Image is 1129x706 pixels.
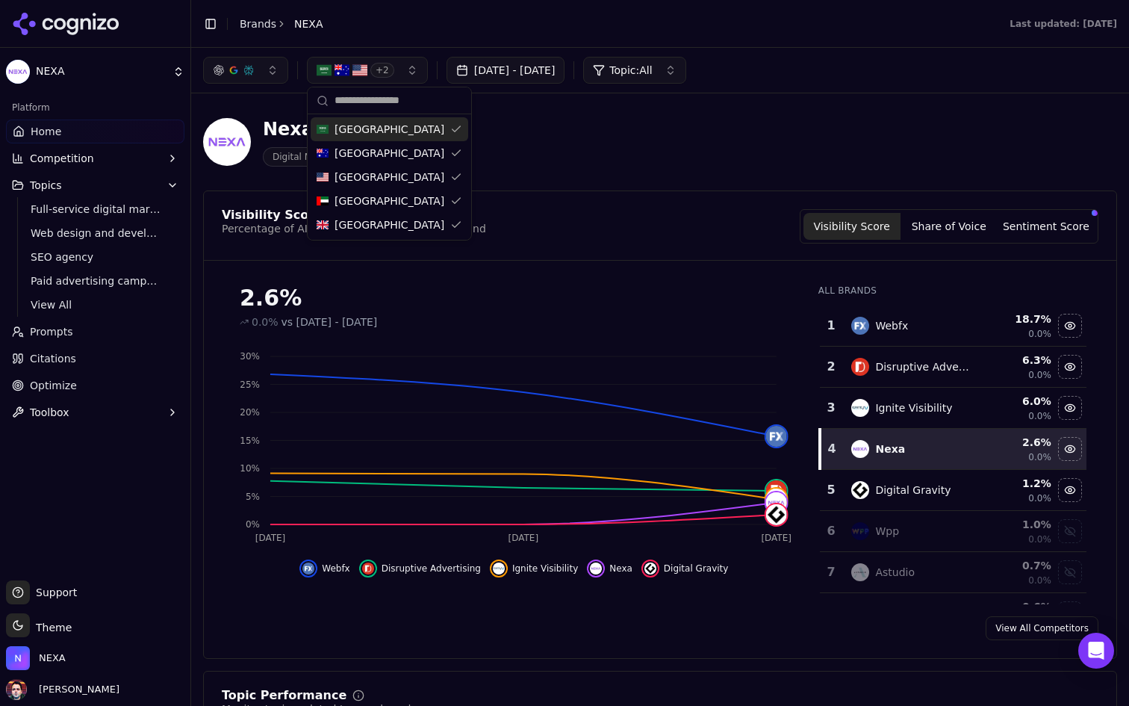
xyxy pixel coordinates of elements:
span: Optimize [30,378,77,393]
button: Share of Voice [901,213,998,240]
img: webfx [851,317,869,335]
span: Paid advertising campaigns [31,273,161,288]
span: Digital Gravity [664,563,729,575]
img: United Kingdom [317,219,329,231]
img: Australia [317,147,329,159]
span: Webfx [322,563,350,575]
img: astudio [851,563,869,581]
tspan: 0% [246,519,260,530]
span: NEXA [36,65,167,78]
img: disruptive advertising [851,358,869,376]
img: United States [317,171,329,183]
span: vs [DATE] - [DATE] [282,315,378,329]
img: digital gravity [644,563,656,575]
span: 0.0% [1028,369,1051,381]
button: Hide webfx data [1058,314,1082,338]
tr: 1webfxWebfx18.7%0.0%Hide webfx data [820,306,1086,347]
div: 2.6% [240,285,789,312]
span: 0.0% [252,315,279,329]
a: Optimize [6,374,184,397]
span: [GEOGRAPHIC_DATA] [335,193,444,208]
img: NEXA [6,646,30,670]
a: Home [6,120,184,143]
tspan: 15% [240,436,260,446]
tr: 4nexaNexa2.6%0.0%Hide nexa data [820,429,1086,470]
div: 7 [826,563,837,581]
button: Hide digital gravity data [641,560,729,578]
span: [PERSON_NAME] [33,683,119,696]
span: Disruptive Advertising [382,563,481,575]
div: Visibility Score [222,209,323,221]
div: 6.3 % [983,353,1051,368]
div: 6.0 % [983,394,1051,409]
span: [GEOGRAPHIC_DATA] [335,217,444,232]
div: 0.6 % [983,599,1051,614]
span: NEXA [294,16,323,31]
div: 1.0 % [983,517,1051,532]
button: Hide ignite visibility data [1058,396,1082,420]
img: digital gravity [766,504,787,525]
div: Open Intercom Messenger [1078,633,1114,669]
img: disruptive advertising [362,563,374,575]
img: NEXA [203,118,251,166]
button: Hide digital gravity data [1058,478,1082,502]
tspan: 25% [240,380,260,390]
tr: 0.6%Show merkle data [820,593,1086,634]
div: 4 [827,440,837,458]
tr: 7astudioAstudio0.7%0.0%Show astudio data [820,552,1086,593]
a: View All [25,294,167,315]
img: wpp [851,522,869,540]
span: 0.0% [1028,451,1051,463]
img: nexa [766,492,787,513]
span: Support [30,585,77,600]
span: Theme [30,622,72,634]
tspan: [DATE] [255,533,286,543]
div: Disruptive Advertising [875,359,971,374]
span: Full-service digital marketing [31,202,161,217]
span: View All [31,297,161,312]
span: + 2 [370,63,394,78]
span: Toolbox [30,405,69,420]
span: Prompts [30,324,73,339]
span: SEO agency [31,250,161,264]
tr: 3ignite visibilityIgnite Visibility6.0%0.0%Hide ignite visibility data [820,388,1086,429]
a: View All Competitors [986,616,1098,640]
span: Digital Marketing Services [263,147,399,167]
div: 18.7 % [983,312,1051,326]
span: Topic: All [609,63,652,78]
tr: 5digital gravityDigital Gravity1.2%0.0%Hide digital gravity data [820,470,1086,511]
img: nexa [590,563,602,575]
img: nexa [851,440,869,458]
a: Prompts [6,320,184,344]
tr: 2disruptive advertisingDisruptive Advertising6.3%0.0%Hide disruptive advertising data [820,347,1086,388]
button: [DATE] - [DATE] [447,57,565,84]
button: Visibility Score [803,213,901,240]
div: Platform [6,96,184,120]
button: Show wpp data [1058,519,1082,543]
a: Citations [6,347,184,371]
img: webfx [766,426,787,447]
div: Wpp [875,524,899,539]
button: Open user button [6,679,119,700]
div: 3 [826,399,837,417]
div: Topic Performance [222,690,346,702]
button: Hide webfx data [299,560,350,578]
a: Full-service digital marketing [25,199,167,220]
button: Competition [6,146,184,170]
button: Hide ignite visibility data [490,560,578,578]
span: 0.0% [1028,575,1051,586]
img: Deniz Ozcan [6,679,27,700]
div: 6 [826,522,837,540]
span: [GEOGRAPHIC_DATA] [335,122,444,137]
button: Topics [6,173,184,197]
div: 1 [826,317,837,335]
button: Show astudio data [1058,560,1082,584]
span: [GEOGRAPHIC_DATA] [335,146,444,161]
img: digital gravity [851,481,869,499]
div: 5 [826,481,837,499]
img: AU [335,63,349,78]
img: ignite visibility [493,563,505,575]
span: NEXA [39,651,66,665]
a: Web design and development [25,223,167,244]
a: Paid advertising campaigns [25,270,167,291]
